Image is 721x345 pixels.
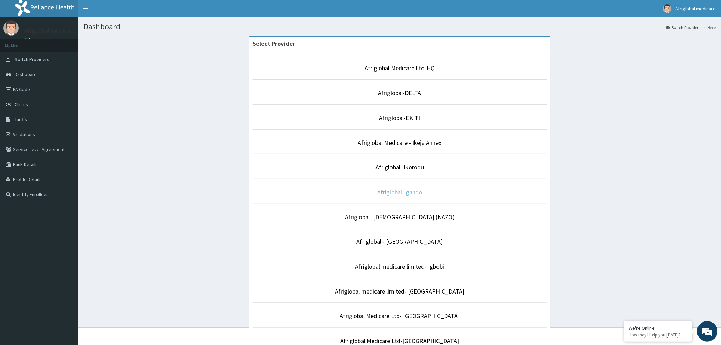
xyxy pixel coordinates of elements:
a: Afriglobal- Ikorodu [375,163,424,171]
li: Here [701,25,716,30]
a: Online [24,37,40,42]
a: Switch Providers [666,25,701,30]
a: Afriglobal-DELTA [378,89,421,97]
span: Tariffs [15,116,27,122]
a: Afriglobal- [DEMOGRAPHIC_DATA] (NAZO) [345,213,455,221]
a: Afriglobal - [GEOGRAPHIC_DATA] [357,238,443,245]
img: User Image [3,20,19,36]
h1: Dashboard [83,22,716,31]
p: Afriglobal medicare [24,28,76,34]
strong: Select Provider [253,40,295,47]
a: Afriglobal medicare limited- [GEOGRAPHIC_DATA] [335,287,464,295]
p: How may I help you today? [629,332,687,338]
span: Claims [15,101,28,107]
a: Afriglobal Medicare Ltd-HQ [365,64,435,72]
a: Afriglobal-Igando [377,188,422,196]
a: Afriglobal-EKITI [379,114,420,122]
span: Switch Providers [15,56,49,62]
a: Afriglobal Medicare - Ikeja Annex [358,139,442,147]
a: Afriglobal Medicare Ltd-[GEOGRAPHIC_DATA] [340,337,459,345]
span: Dashboard [15,71,37,77]
a: Afriglobal medicare limited- Igbobi [355,262,444,270]
div: We're Online! [629,325,687,331]
a: Afriglobal Medicare Ltd- [GEOGRAPHIC_DATA] [340,312,460,320]
img: User Image [663,4,672,13]
span: Afriglobal medicare [676,5,716,12]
